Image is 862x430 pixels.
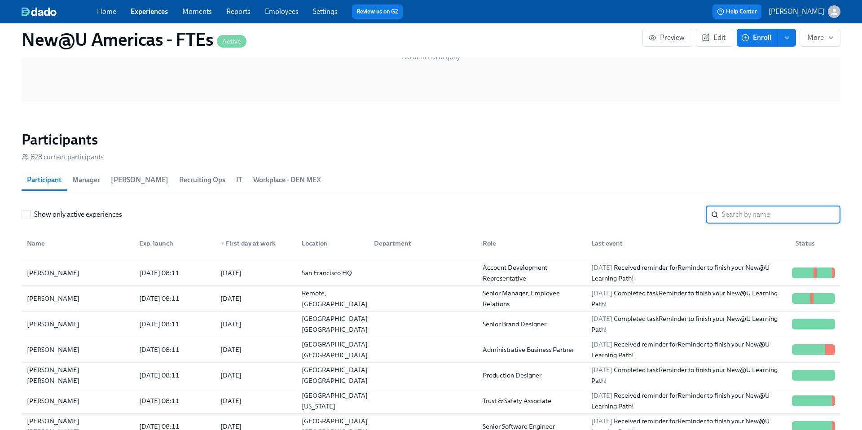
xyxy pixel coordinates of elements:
[591,315,612,323] span: [DATE]
[591,391,612,399] span: [DATE]
[23,364,132,386] div: [PERSON_NAME] [PERSON_NAME]
[22,388,840,414] div: [PERSON_NAME][DATE] 08:11[DATE][GEOGRAPHIC_DATA], [US_STATE]Trust & Safety Associate[DATE] Receiv...
[650,33,685,42] span: Preview
[588,288,788,309] div: Completed task Reminder to finish your New@U Learning Path!
[479,238,584,249] div: Role
[111,174,168,186] span: [PERSON_NAME]
[737,29,778,47] button: Enroll
[298,268,367,278] div: San Francisco HQ
[22,7,97,16] a: dado
[769,7,824,17] p: [PERSON_NAME]
[788,234,839,252] div: Status
[588,313,788,335] div: Completed task Reminder to finish your New@U Learning Path!
[479,319,584,329] div: Senior Brand Designer
[253,174,321,186] span: Workplace - DEN MEX
[136,344,213,355] div: [DATE] 08:11
[642,29,692,47] button: Preview
[298,238,367,249] div: Location
[479,262,584,284] div: Account Development Representative
[213,234,295,252] div: ▼First day at work
[588,364,788,386] div: Completed task Reminder to finish your New@U Learning Path!
[131,7,168,16] a: Experiences
[778,29,796,47] button: enroll
[220,241,225,246] span: ▼
[22,260,840,286] div: [PERSON_NAME][DATE] 08:11[DATE]San Francisco HQAccount Development Representative[DATE] Received ...
[298,288,371,309] div: Remote, [GEOGRAPHIC_DATA]
[22,286,840,312] div: [PERSON_NAME][DATE] 08:11[DATE]Remote, [GEOGRAPHIC_DATA]Senior Manager, Employee Relations[DATE] ...
[370,238,475,249] div: Department
[34,210,122,219] span: Show only active experiences
[226,7,251,16] a: Reports
[588,262,788,284] div: Received reminder for Reminder to finish your New@U Learning Path!
[220,344,242,355] div: [DATE]
[769,5,840,18] button: [PERSON_NAME]
[588,238,788,249] div: Last event
[179,174,225,186] span: Recruiting Ops
[591,340,612,348] span: [DATE]
[23,344,132,355] div: [PERSON_NAME]
[800,29,840,47] button: More
[584,234,788,252] div: Last event
[23,319,132,329] div: [PERSON_NAME]
[591,417,612,425] span: [DATE]
[22,131,840,149] h2: Participants
[591,289,612,297] span: [DATE]
[807,33,833,42] span: More
[220,319,242,329] div: [DATE]
[298,313,373,335] div: [GEOGRAPHIC_DATA], [GEOGRAPHIC_DATA]
[295,234,367,252] div: Location
[704,33,726,42] span: Edit
[136,268,213,278] div: [DATE] 08:11
[712,4,761,19] button: Help Center
[22,152,104,162] div: 828 current participants
[479,395,584,406] div: Trust & Safety Associate
[313,7,338,16] a: Settings
[265,7,299,16] a: Employees
[22,312,840,337] div: [PERSON_NAME][DATE] 08:11[DATE][GEOGRAPHIC_DATA], [GEOGRAPHIC_DATA]Senior Brand Designer[DATE] Co...
[132,234,213,252] div: Exp. launch
[22,29,246,50] h1: New@U Americas - FTEs
[479,288,584,309] div: Senior Manager, Employee Relations
[220,370,242,381] div: [DATE]
[136,395,213,406] div: [DATE] 08:11
[23,395,132,406] div: [PERSON_NAME]
[696,29,733,47] button: Edit
[220,293,242,304] div: [DATE]
[23,268,132,278] div: [PERSON_NAME]
[236,174,242,186] span: IT
[588,339,788,360] div: Received reminder for Reminder to finish your New@U Learning Path!
[217,38,246,45] span: Active
[356,7,398,16] a: Review us on G2
[27,174,62,186] span: Participant
[591,366,612,374] span: [DATE]
[22,363,840,388] div: [PERSON_NAME] [PERSON_NAME][DATE] 08:11[DATE][GEOGRAPHIC_DATA], [GEOGRAPHIC_DATA]Production Desig...
[717,7,757,16] span: Help Center
[217,238,295,249] div: First day at work
[591,263,612,272] span: [DATE]
[23,293,132,304] div: [PERSON_NAME]
[136,319,213,329] div: [DATE] 08:11
[136,238,213,249] div: Exp. launch
[136,370,213,381] div: [DATE] 08:11
[220,395,242,406] div: [DATE]
[182,7,212,16] a: Moments
[97,7,116,16] a: Home
[22,337,840,363] div: [PERSON_NAME][DATE] 08:11[DATE][GEOGRAPHIC_DATA], [GEOGRAPHIC_DATA]Administrative Business Partne...
[220,268,242,278] div: [DATE]
[479,344,584,355] div: Administrative Business Partner
[72,174,100,186] span: Manager
[479,370,584,381] div: Production Designer
[792,238,839,249] div: Status
[298,390,373,412] div: [GEOGRAPHIC_DATA], [US_STATE]
[298,364,373,386] div: [GEOGRAPHIC_DATA], [GEOGRAPHIC_DATA]
[475,234,584,252] div: Role
[352,4,403,19] button: Review us on G2
[588,390,788,412] div: Received reminder for Reminder to finish your New@U Learning Path!
[22,7,57,16] img: dado
[722,206,840,224] input: Search by name
[743,33,771,42] span: Enroll
[298,339,373,360] div: [GEOGRAPHIC_DATA], [GEOGRAPHIC_DATA]
[367,234,475,252] div: Department
[23,238,132,249] div: Name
